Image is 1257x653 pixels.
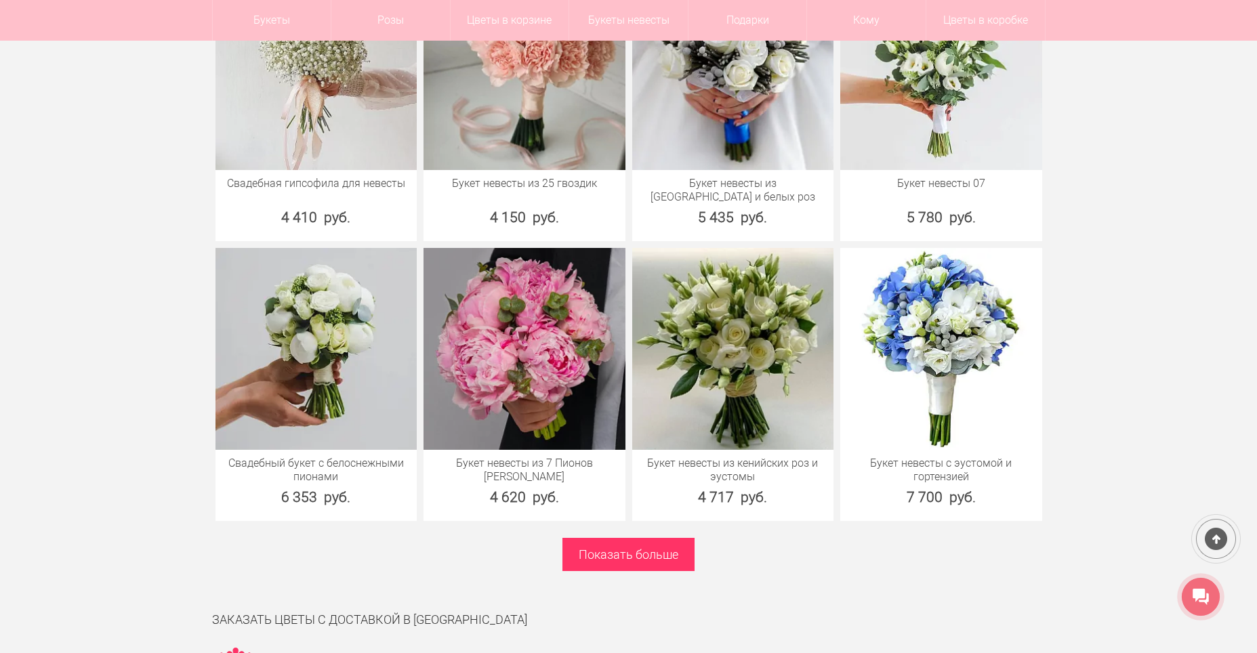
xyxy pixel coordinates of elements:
[424,487,625,507] div: 4 620 руб.
[847,457,1035,484] a: Букет невесты с эустомой и гортензией
[840,248,1042,450] img: Букет невесты с эустомой и гортензией
[840,207,1042,228] div: 5 780 руб.
[424,248,625,450] img: Букет невесты из 7 Пионов Сара Бернар
[562,538,695,571] a: Показать больше
[212,613,1046,627] h2: ЗАКАЗАТЬ ЦВЕТЫ С ДОСТАВКОЙ В [GEOGRAPHIC_DATA]
[632,207,834,228] div: 5 435 руб.
[222,457,411,484] a: Свадебный букет с белоснежными пионами
[424,207,625,228] div: 4 150 руб.
[430,177,619,190] a: Букет невесты из 25 гвоздик
[430,457,619,484] a: Букет невесты из 7 Пионов [PERSON_NAME]
[215,207,417,228] div: 4 410 руб.
[639,457,827,484] a: Букет невесты из кенийских роз и эустомы
[222,177,411,190] a: Свадебная гипсофила для невесты
[215,248,417,450] img: Свадебный букет с белоснежными пионами
[632,248,834,450] img: Букет невесты из кенийских роз и эустомы
[847,177,1035,190] a: Букет невесты 07
[639,177,827,204] a: Букет невесты из [GEOGRAPHIC_DATA] и белых роз
[215,487,417,507] div: 6 353 руб.
[632,487,834,507] div: 4 717 руб.
[840,487,1042,507] div: 7 700 руб.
